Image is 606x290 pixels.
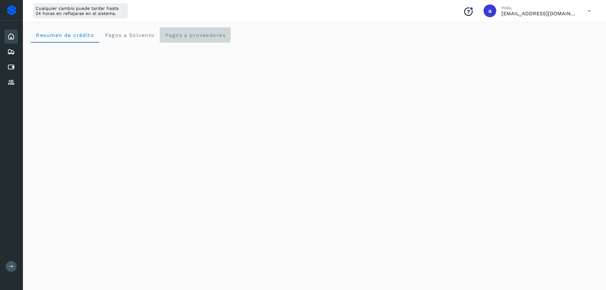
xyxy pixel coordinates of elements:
[4,75,18,89] div: Proveedores
[4,45,18,59] div: Embarques
[104,32,155,38] span: Pagos a Solvento
[501,11,578,17] p: administracion@aplogistica.com
[36,32,94,38] span: Resumen de crédito
[165,32,226,38] span: Pagos a proveedores
[4,30,18,44] div: Inicio
[4,60,18,74] div: Cuentas por pagar
[501,5,578,11] p: Hola,
[33,3,128,18] div: Cualquier cambio puede tardar hasta 24 horas en reflejarse en el sistema.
